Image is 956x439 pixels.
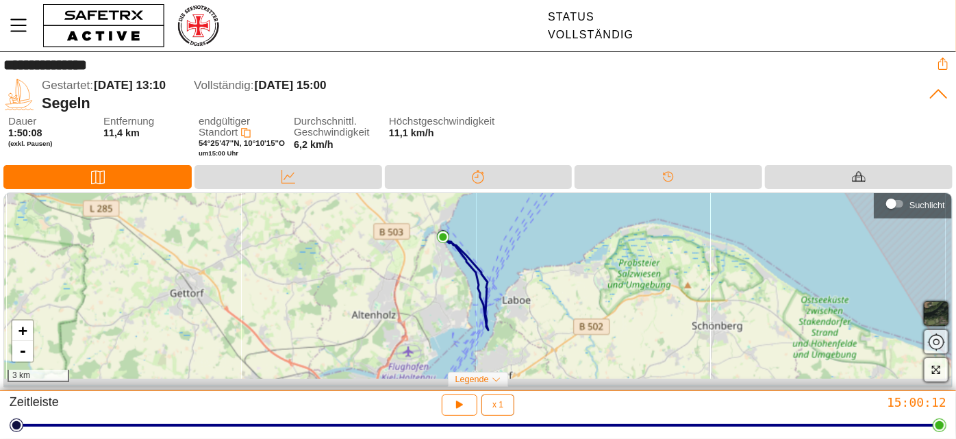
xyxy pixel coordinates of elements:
[455,375,489,384] font: Legende
[437,230,449,242] img: PathStart.svg
[437,231,449,243] img: PathEnd.svg
[199,139,285,147] font: 54°25'47"N, 10°10'15"O
[103,127,140,138] font: 11,4 km
[103,115,154,127] font: Entfernung
[548,11,594,23] font: Status
[199,149,208,157] font: um
[909,200,945,210] font: Suchlicht
[548,29,633,40] font: Vollständig
[12,341,33,362] a: Herauszoomen
[18,342,27,360] font: -
[8,115,36,127] font: Dauer
[42,95,90,112] font: Segeln
[3,79,35,110] img: SAILING.svg
[481,394,514,416] button: x 1
[194,165,382,189] div: Daten
[194,79,253,92] font: Vollständig:
[389,115,495,127] font: Höchstgeschwindigkeit
[255,79,327,92] font: [DATE] 15:00
[887,395,946,410] font: 15:00:12
[12,321,33,341] a: Vergrößern
[385,165,573,189] div: Trennung
[389,127,434,138] font: 11,1 km/h
[8,127,42,138] font: 1:50:08
[492,400,503,410] font: x 1
[94,79,166,92] font: [DATE] 13:10
[10,395,59,409] font: Zeitleiste
[852,170,866,184] img: Equipment_Black.svg
[294,139,334,150] font: 6,2 km/h
[575,165,762,189] div: Zeitleiste
[199,115,250,138] font: endgültiger Standort
[3,165,192,189] div: Karte
[18,322,27,339] font: +
[294,115,370,138] font: Durchschnittl. Geschwindigkeit
[881,194,945,214] div: Suchlicht
[176,3,220,48] img: RescueLogo.png
[42,79,93,92] font: Gestartet:
[8,140,53,147] font: (exkl. Pausen)
[765,165,953,189] div: Ausrüstung
[208,149,238,157] font: 15:00 Uhr
[12,371,30,380] font: 3 km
